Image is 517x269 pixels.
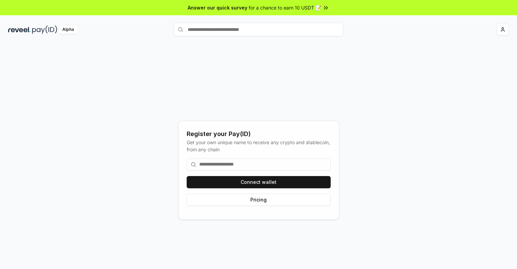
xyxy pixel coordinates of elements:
div: Get your own unique name to receive any crypto and stablecoin, from any chain [187,139,331,153]
span: Answer our quick survey [188,4,247,11]
img: pay_id [32,25,57,34]
div: Alpha [59,25,78,34]
img: reveel_dark [8,25,31,34]
div: Register your Pay(ID) [187,129,331,139]
span: for a chance to earn 10 USDT 📝 [249,4,321,11]
button: Pricing [187,194,331,206]
button: Connect wallet [187,176,331,188]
